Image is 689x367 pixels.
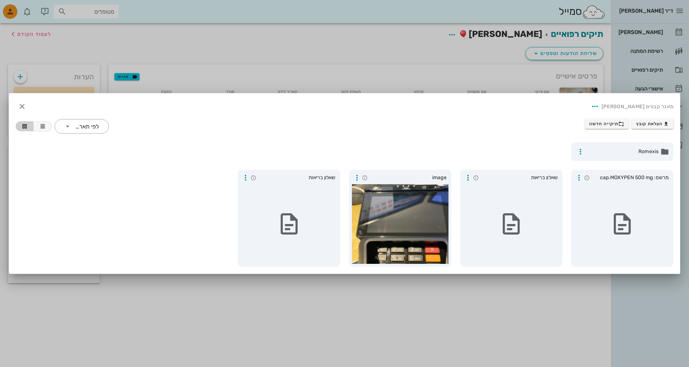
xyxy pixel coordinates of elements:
span: Romexis [587,148,659,156]
button: העלאת קובץ [631,119,673,129]
div: לפי תאריך [75,123,99,130]
span: שאלון בריאות [481,174,558,182]
button: תיקייה חדשה [585,119,629,129]
span: image [370,174,447,182]
div: לפי תאריך [55,119,109,134]
span: שאלון בריאות [258,174,335,182]
span: העלאת קובץ [636,121,669,127]
span: תיקייה חדשה [589,121,624,127]
span: מרשם: cap.MOXYPEN 500 mg [592,174,669,182]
